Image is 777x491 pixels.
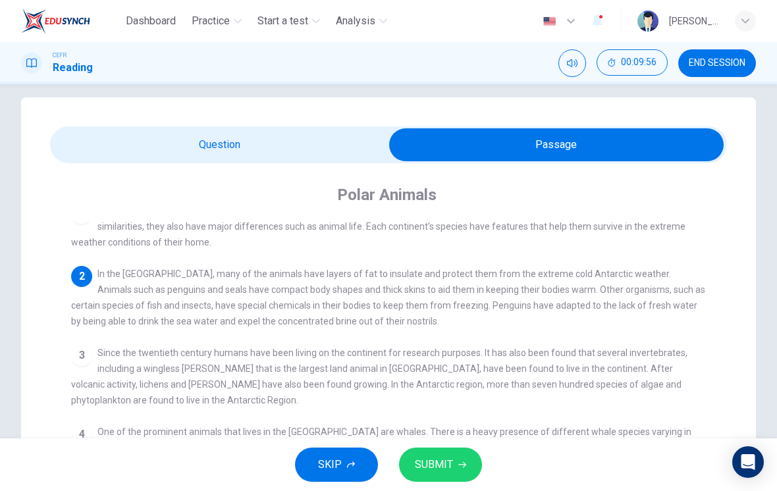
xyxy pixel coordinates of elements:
div: Open Intercom Messenger [732,446,764,478]
div: 4 [71,424,92,445]
span: SKIP [318,455,342,474]
button: Practice [186,9,247,33]
span: One of the prominent animals that lives in the [GEOGRAPHIC_DATA] are whales. There is a heavy pre... [71,426,698,484]
img: Profile picture [637,11,658,32]
button: Dashboard [121,9,181,33]
div: Hide [597,49,668,77]
span: CEFR [53,51,67,60]
button: SKIP [295,448,378,482]
button: SUBMIT [399,448,482,482]
img: EduSynch logo [21,8,90,34]
span: Start a test [257,13,308,29]
button: Analysis [331,9,392,33]
h1: Reading [53,60,93,76]
span: END SESSION [689,58,745,68]
div: [PERSON_NAME] [PERSON_NAME] [PERSON_NAME] [669,13,719,29]
span: Practice [192,13,230,29]
span: There are two polar regions in the world: the Antarctic in the south and the Arctic in the north.... [71,205,685,247]
span: Analysis [336,13,375,29]
img: en [541,16,558,26]
div: 2 [71,266,92,287]
span: 00:09:56 [621,57,656,68]
button: END SESSION [678,49,756,77]
a: EduSynch logo [21,8,121,34]
span: In the [GEOGRAPHIC_DATA], many of the animals have layers of fat to insulate and protect them fro... [71,269,705,326]
h4: Polar Animals [337,184,437,205]
span: Since the twentieth century humans have been living on the continent for research purposes. It ha... [71,348,687,405]
span: SUBMIT [415,455,453,474]
div: 3 [71,345,92,366]
button: Start a test [252,9,325,33]
span: Dashboard [126,13,176,29]
div: Mute [558,49,586,77]
button: 00:09:56 [597,49,668,76]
